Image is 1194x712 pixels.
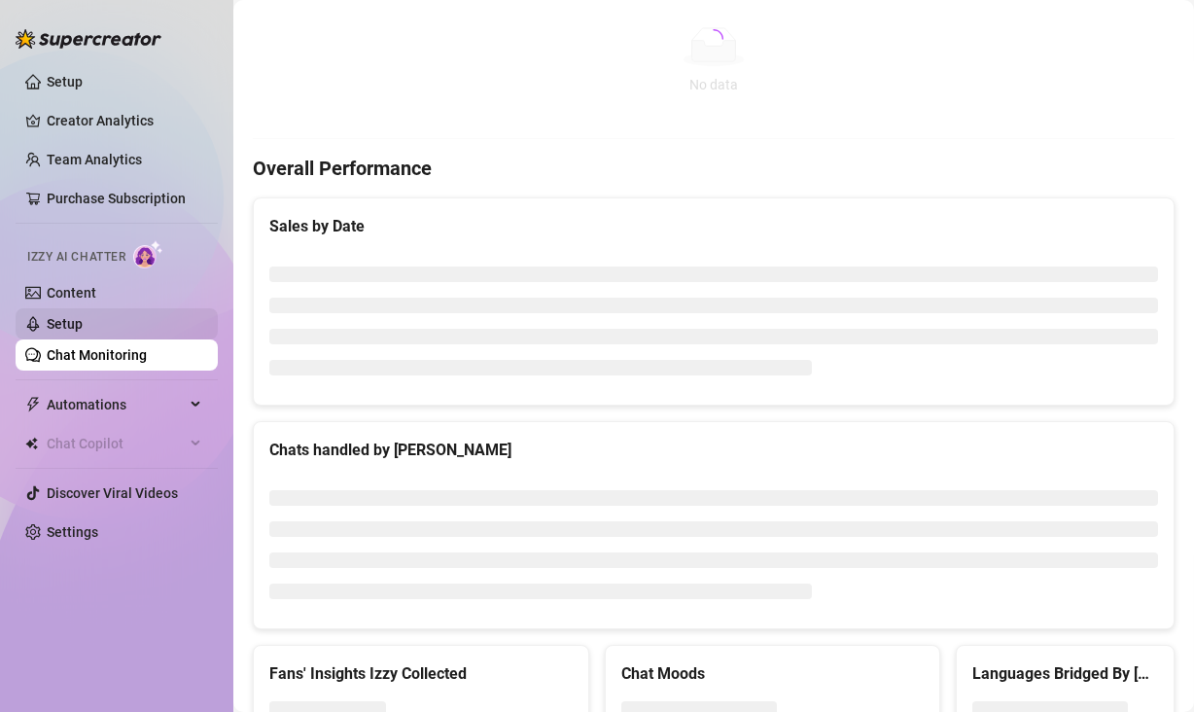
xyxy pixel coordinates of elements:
[47,285,96,301] a: Content
[269,438,1158,462] div: Chats handled by [PERSON_NAME]
[269,214,1158,238] div: Sales by Date
[253,155,1175,182] h4: Overall Performance
[47,316,83,332] a: Setup
[16,29,161,49] img: logo-BBDzfeDw.svg
[621,661,925,686] div: Chat Moods
[47,191,186,206] a: Purchase Subscription
[47,152,142,167] a: Team Analytics
[133,240,163,268] img: AI Chatter
[25,437,38,450] img: Chat Copilot
[27,248,125,267] span: Izzy AI Chatter
[702,27,725,51] span: loading
[47,428,185,459] span: Chat Copilot
[47,105,202,136] a: Creator Analytics
[47,524,98,540] a: Settings
[47,389,185,420] span: Automations
[47,347,147,363] a: Chat Monitoring
[1128,646,1175,693] iframe: Intercom live chat
[972,661,1158,686] div: Languages Bridged By [PERSON_NAME]
[269,661,573,686] div: Fans' Insights Izzy Collected
[47,74,83,89] a: Setup
[25,397,41,412] span: thunderbolt
[47,485,178,501] a: Discover Viral Videos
